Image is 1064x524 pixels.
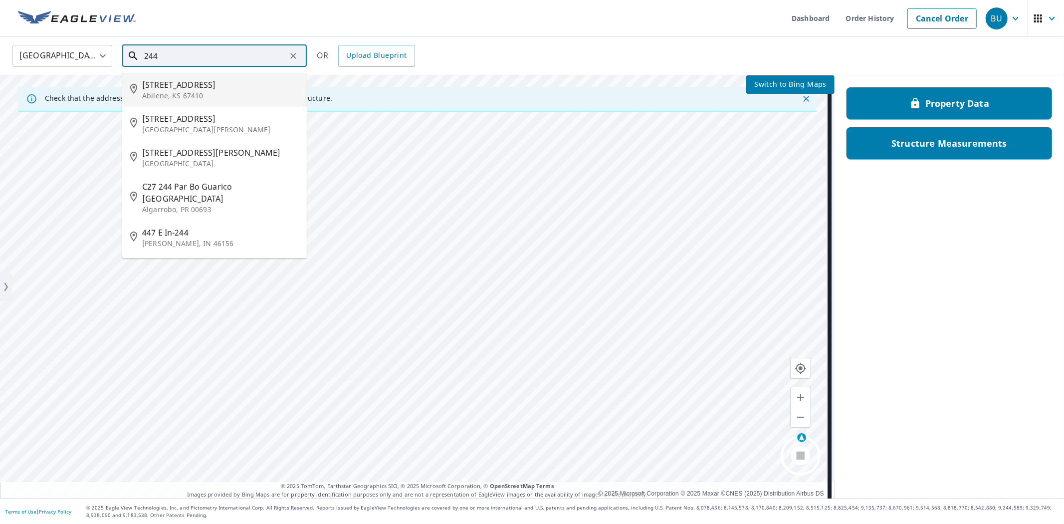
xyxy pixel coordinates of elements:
div: BU [986,7,1008,29]
div: [GEOGRAPHIC_DATA] [12,42,112,70]
span: © 2025 TomTom, Earthstar Geographics SIO, © 2025 Microsoft Corporation, © [281,482,554,491]
div: Drag to rotate, click for north [797,433,807,445]
p: [PERSON_NAME], IN 46156 [142,239,299,249]
span: C27 244 Par Bo Guarico [GEOGRAPHIC_DATA] [142,181,299,205]
span: [STREET_ADDRESS][PERSON_NAME] [142,147,299,159]
a: OpenStreetMap [490,482,535,490]
span: [STREET_ADDRESS] [142,79,299,91]
p: [GEOGRAPHIC_DATA][PERSON_NAME] [142,125,299,135]
div: OR [317,45,415,67]
p: Check that the address is accurate, then drag the marker over the correct structure. [45,94,332,103]
input: Search by address or latitude-longitude [144,42,286,70]
button: Go to your location [791,358,811,378]
div: © 2025 Microsoft Corporation © 2025 Maxar ©CNES (2025) Distribution Airbus DS [598,489,824,499]
img: EV Logo [18,11,136,26]
span: [STREET_ADDRESS] [142,113,299,125]
a: Privacy Policy [39,508,71,515]
a: Terms of Use [5,508,36,515]
p: © 2025 Eagle View Technologies, Inc. and Pictometry International Corp. All Rights Reserved. Repo... [86,504,1059,519]
p: | [5,509,71,515]
a: Terms [536,482,554,490]
p: [GEOGRAPHIC_DATA] [142,159,299,169]
button: Zoom in [791,387,811,407]
a: Upload Blueprint [338,45,415,67]
button: Close [800,92,813,105]
p: Property Data [925,97,989,109]
button: Clear [286,49,300,63]
span: Upload Blueprint [346,49,407,62]
p: Structure Measurements [891,137,1007,149]
p: Algarrobo, PR 00693 [142,205,299,215]
span: Switch to Bing Maps [754,78,827,91]
button: Switch to Bing Maps [746,75,835,94]
span: 447 E In-244 [142,227,299,239]
p: Abilene, KS 67410 [142,91,299,101]
a: Cancel Order [907,8,977,29]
